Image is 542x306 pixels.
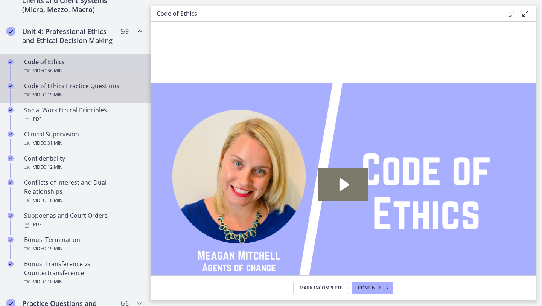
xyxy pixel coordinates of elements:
i: Completed [8,155,14,161]
div: PDF [24,220,142,229]
div: Video [24,244,142,253]
span: · 31 min [46,139,62,148]
div: Video [24,196,142,205]
i: Completed [8,213,14,219]
span: · 10 min [46,277,62,286]
div: Conflicts of Interest and Dual Relationships [24,178,142,205]
div: Video [24,66,142,75]
i: Completed [8,59,14,65]
div: Video [24,277,142,286]
span: 9 / 9 [120,27,128,36]
i: Completed [8,237,14,243]
span: · 19 min [46,244,62,253]
span: · 19 min [46,90,62,99]
div: Confidentiality [24,154,142,172]
span: · 16 min [46,196,62,205]
i: Completed [6,27,15,36]
div: PDF [24,115,142,124]
i: Completed [8,261,14,267]
div: Code of Ethics Practice Questions [24,81,142,99]
span: Mark Incomplete [300,285,343,291]
i: Completed [8,107,14,113]
button: Mark Incomplete [293,282,349,294]
button: Play Video: cbe64g9t4o1cl02sihb0.mp4 [167,147,218,179]
div: Video [24,90,142,99]
i: Completed [8,179,14,185]
div: Video [24,139,142,148]
div: Code of Ethics [24,57,142,75]
h3: Code of Ethics [157,9,491,18]
i: Completed [8,83,14,89]
span: · 12 min [46,163,62,172]
div: Social Work Ethical Principles [24,106,142,124]
div: Video [24,163,142,172]
button: Continue [352,282,393,294]
span: · 36 min [46,66,62,75]
div: Clinical Supervision [24,130,142,148]
i: Completed [8,131,14,137]
h2: Unit 4: Professional Ethics and Ethical Decision Making [22,27,114,45]
span: Continue [358,285,381,291]
div: Bonus: Transference vs. Countertransference [24,259,142,286]
div: Subpoenas and Court Orders [24,211,142,229]
div: Bonus: Termination [24,235,142,253]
